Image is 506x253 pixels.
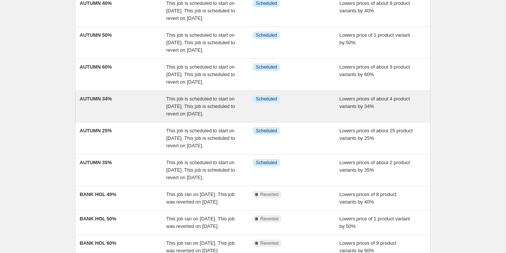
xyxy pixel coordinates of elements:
span: This job is scheduled to start on [DATE]. This job is scheduled to revert on [DATE]. [166,128,235,148]
span: This job is scheduled to start on [DATE]. This job is scheduled to revert on [DATE]. [166,96,235,117]
span: Scheduled [256,0,277,6]
span: AUTUMN 35% [80,160,112,165]
span: Lowers price of 1 product variant by 50% [340,216,410,229]
span: This job is scheduled to start on [DATE]. This job is scheduled to revert on [DATE]. [166,64,235,85]
span: Reverted [260,216,279,222]
span: Lowers price of 1 product variant by 50% [340,32,410,45]
span: This job ran on [DATE]. This job was reverted on [DATE]. [166,216,235,229]
span: This job is scheduled to start on [DATE]. This job is scheduled to revert on [DATE]. [166,0,235,21]
span: Lowers prices of about 8 product variants by 40% [340,0,410,13]
span: Scheduled [256,128,277,134]
span: This job ran on [DATE]. This job was reverted on [DATE]. [166,192,235,205]
span: Lowers prices of about 4 product variants by 34% [340,96,410,109]
span: Lowers prices of about 2 product variants by 35% [340,160,410,173]
span: AUTUMN 50% [80,32,112,38]
span: Scheduled [256,96,277,102]
span: Scheduled [256,160,277,166]
span: Reverted [260,192,279,198]
span: Scheduled [256,64,277,70]
span: Lowers prices of about 25 product variants by 25% [340,128,413,141]
span: Scheduled [256,32,277,38]
span: BANK HOL 60% [80,240,116,246]
span: AUTUMN 60% [80,64,112,70]
span: This job is scheduled to start on [DATE]. This job is scheduled to revert on [DATE]. [166,32,235,53]
span: Lowers prices of 8 product variants by 40% [340,192,396,205]
span: Lowers prices of about 9 product variants by 60% [340,64,410,77]
span: AUTUMN 40% [80,0,112,6]
span: AUTUMN 34% [80,96,112,102]
span: AUTUMN 25% [80,128,112,133]
span: BANK HOL 40% [80,192,116,197]
span: Reverted [260,240,279,246]
span: This job is scheduled to start on [DATE]. This job is scheduled to revert on [DATE]. [166,160,235,180]
span: BANK HOL 50% [80,216,116,222]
